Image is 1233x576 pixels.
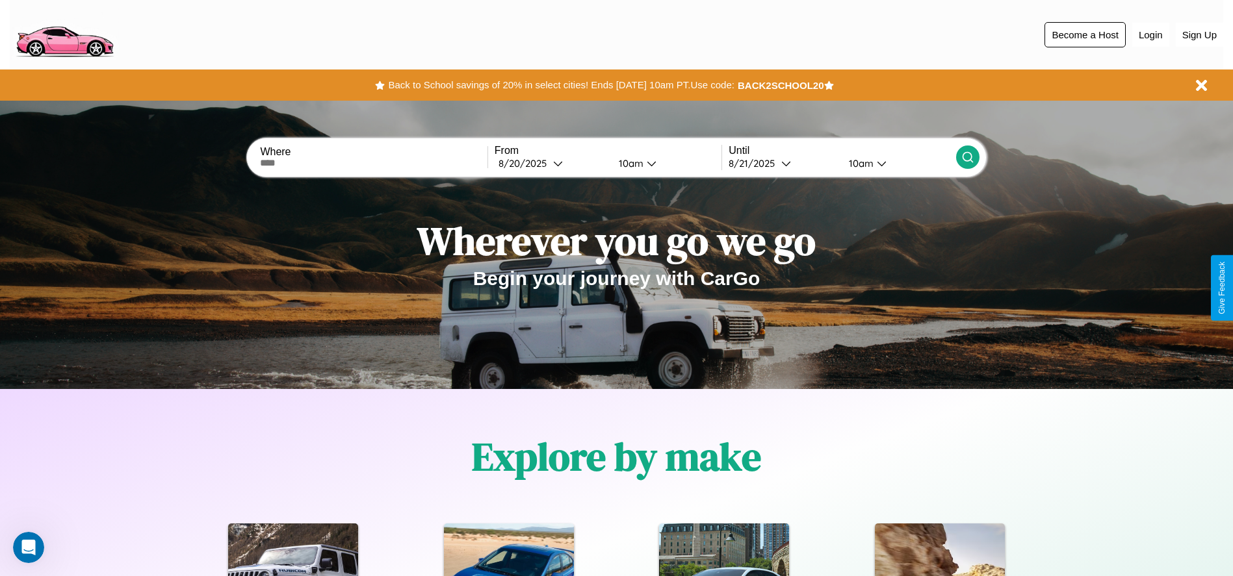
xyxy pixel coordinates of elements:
[608,157,722,170] button: 10am
[10,6,119,60] img: logo
[495,157,608,170] button: 8/20/2025
[1045,22,1126,47] button: Become a Host
[472,430,761,483] h1: Explore by make
[1176,23,1223,47] button: Sign Up
[729,157,781,169] div: 8 / 21 / 2025
[842,157,877,169] div: 10am
[385,76,737,94] button: Back to School savings of 20% in select cities! Ends [DATE] 10am PT.Use code:
[13,532,44,563] iframe: Intercom live chat
[838,157,956,170] button: 10am
[612,157,647,169] div: 10am
[499,157,553,169] div: 8 / 20 / 2025
[1132,23,1169,47] button: Login
[729,145,955,157] label: Until
[495,145,721,157] label: From
[738,80,824,91] b: BACK2SCHOOL20
[260,146,487,158] label: Where
[1217,262,1227,314] div: Give Feedback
